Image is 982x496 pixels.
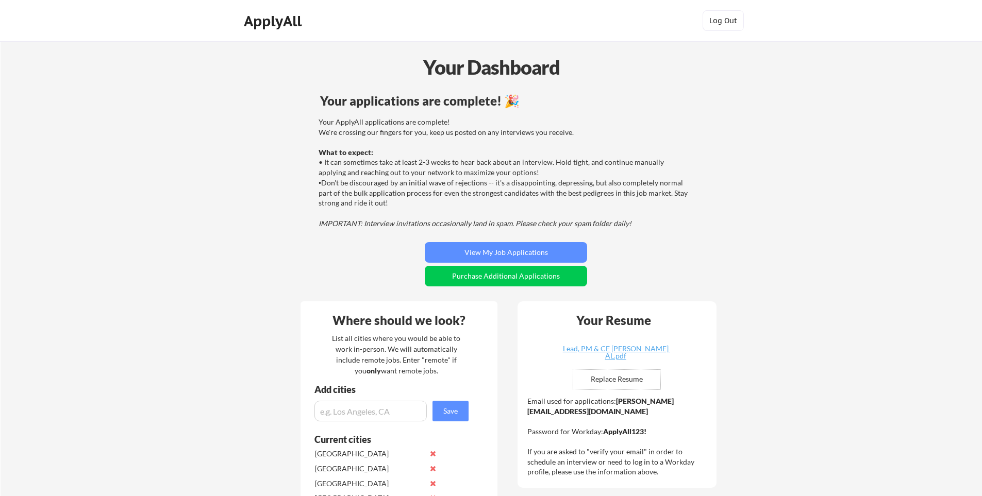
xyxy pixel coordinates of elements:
[303,314,495,327] div: Where should we look?
[562,314,664,327] div: Your Resume
[315,478,424,489] div: [GEOGRAPHIC_DATA]
[527,396,709,477] div: Email used for applications: Password for Workday: If you are asked to "verify your email" in ord...
[367,366,381,375] strong: only
[432,401,469,421] button: Save
[603,427,646,436] strong: ApplyAll123!
[244,12,305,30] div: ApplyAll
[319,219,631,228] em: IMPORTANT: Interview invitations occasionally land in spam. Please check your spam folder daily!
[319,179,321,187] font: •
[554,345,677,361] a: Lead, PM & CE [PERSON_NAME] AL.pdf
[527,397,674,416] strong: [PERSON_NAME][EMAIL_ADDRESS][DOMAIN_NAME]
[315,464,424,474] div: [GEOGRAPHIC_DATA]
[425,266,587,286] button: Purchase Additional Applications
[314,385,471,394] div: Add cities
[1,53,982,82] div: Your Dashboard
[314,401,427,421] input: e.g. Los Angeles, CA
[425,242,587,263] button: View My Job Applications
[319,117,690,228] div: Your ApplyAll applications are complete! We're crossing our fingers for you, keep us posted on an...
[319,148,373,157] strong: What to expect:
[320,95,692,107] div: Your applications are complete! 🎉
[703,10,744,31] button: Log Out
[314,435,457,444] div: Current cities
[325,333,467,376] div: List all cities where you would be able to work in-person. We will automatically include remote j...
[554,345,677,360] div: Lead, PM & CE [PERSON_NAME] AL.pdf
[315,449,424,459] div: [GEOGRAPHIC_DATA]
